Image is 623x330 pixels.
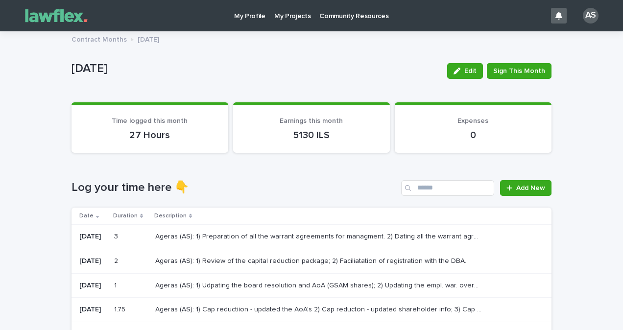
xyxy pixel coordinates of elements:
[79,306,106,314] p: [DATE]
[114,280,119,290] p: 1
[20,6,93,25] img: Gnvw4qrBSHOAfo8VMhG6
[516,185,545,191] span: Add New
[72,181,397,195] h1: Log your time here 👇
[155,255,468,265] p: Ageras (AS): 1) Review of the capital reduction package; 2) Faciliatation of registration with th...
[500,180,551,196] a: Add New
[401,180,494,196] input: Search
[154,211,187,221] p: Description
[72,298,551,322] tr: [DATE]1.751.75 Ageras (AS): 1) Cap reductiion - updated the AoA's 2) Cap reducton - updated share...
[138,33,159,44] p: [DATE]
[83,129,216,141] p: 27 Hours
[72,273,551,298] tr: [DATE]11 Ageras (AS): 1) Udpating the board resolution and AoA (GSAM shares); 2) Updating the emp...
[112,118,188,124] span: Time logged this month
[493,66,545,76] span: Sign This Month
[79,211,94,221] p: Date
[457,118,488,124] span: Expenses
[72,224,551,249] tr: [DATE]33 Ageras (AS): 1) Preparation of all the warrant agreements for managment. 2) Dating all t...
[447,63,483,79] button: Edit
[79,233,106,241] p: [DATE]
[114,304,127,314] p: 1.75
[114,255,120,265] p: 2
[464,68,477,74] span: Edit
[79,257,106,265] p: [DATE]
[79,282,106,290] p: [DATE]
[487,63,551,79] button: Sign This Month
[407,129,540,141] p: 0
[155,231,484,241] p: Ageras (AS): 1) Preparation of all the warrant agreements for managment. 2) Dating all the warran...
[72,249,551,273] tr: [DATE]22 Ageras (AS): 1) Review of the capital reduction package; 2) Faciliatation of registratio...
[155,304,484,314] p: Ageras (AS): 1) Cap reductiion - updated the AoA's 2) Cap reducton - updated shareholder info; 3)...
[583,8,599,24] div: AS
[72,62,439,76] p: [DATE]
[245,129,378,141] p: 5130 ILS
[72,33,127,44] p: Contract Months
[155,280,484,290] p: Ageras (AS): 1) Udpating the board resolution and AoA (GSAM shares); 2) Updating the empl. war. o...
[280,118,343,124] span: Earnings this month
[114,231,120,241] p: 3
[113,211,138,221] p: Duration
